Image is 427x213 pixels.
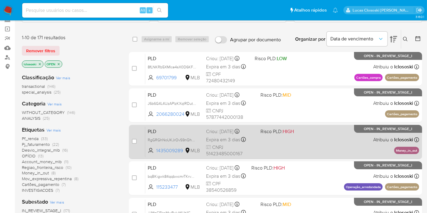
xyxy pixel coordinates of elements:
[353,7,414,13] p: lucas.clososki@mercadolivre.com
[333,8,338,13] a: Notificações
[416,7,422,13] a: Sair
[140,7,145,13] span: Alt
[149,7,150,13] span: s
[415,14,424,19] span: 3.160.1
[153,6,166,15] button: search-icon
[22,6,168,14] input: Pesquise usuários ou casos...
[294,7,327,13] span: Atalhos rápidos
